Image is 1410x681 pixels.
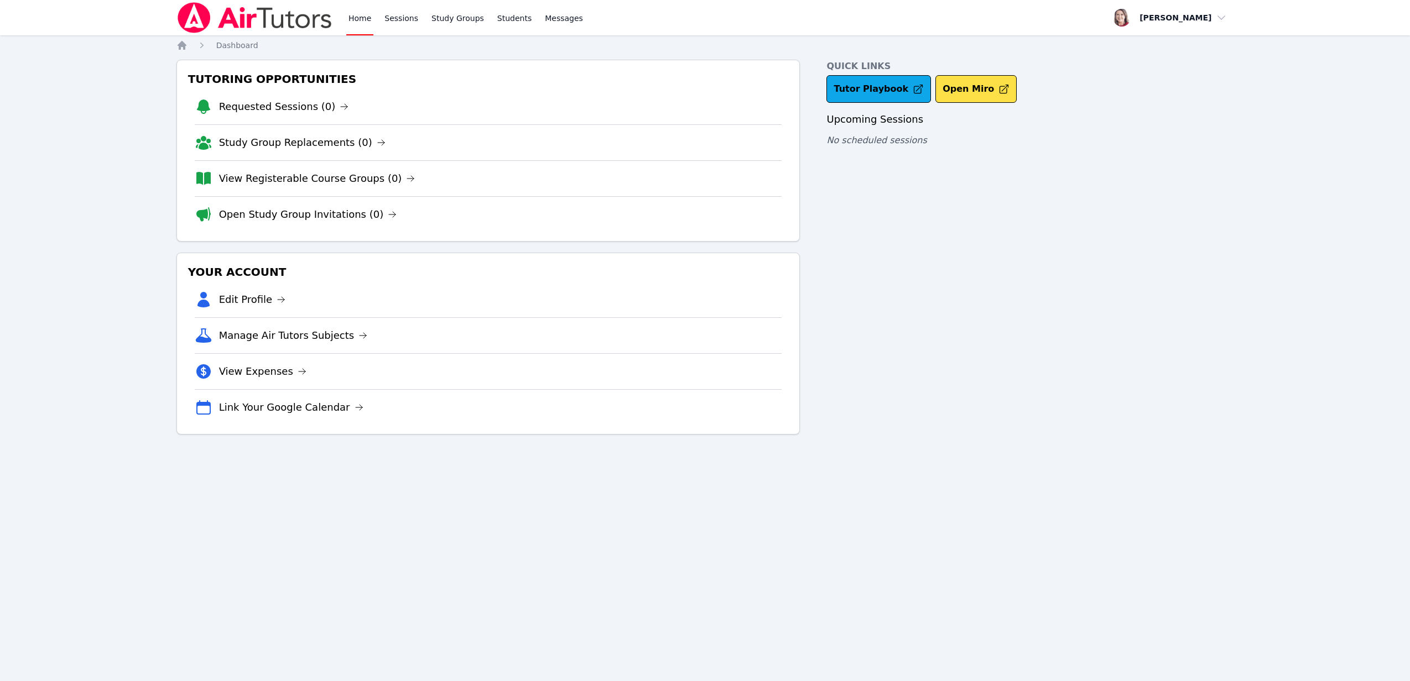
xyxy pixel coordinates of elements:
span: Dashboard [216,41,258,50]
a: Study Group Replacements (0) [219,135,386,150]
a: Manage Air Tutors Subjects [219,328,368,343]
a: Tutor Playbook [826,75,931,103]
h3: Tutoring Opportunities [186,69,791,89]
h4: Quick Links [826,60,1234,73]
h3: Upcoming Sessions [826,112,1234,127]
img: Air Tutors [176,2,333,33]
a: Dashboard [216,40,258,51]
span: Messages [545,13,583,24]
a: View Expenses [219,364,306,379]
a: Link Your Google Calendar [219,400,363,415]
a: Open Study Group Invitations (0) [219,207,397,222]
span: No scheduled sessions [826,135,927,145]
a: Edit Profile [219,292,286,307]
a: View Registerable Course Groups (0) [219,171,415,186]
a: Requested Sessions (0) [219,99,349,114]
h3: Your Account [186,262,791,282]
button: Open Miro [935,75,1017,103]
nav: Breadcrumb [176,40,1234,51]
